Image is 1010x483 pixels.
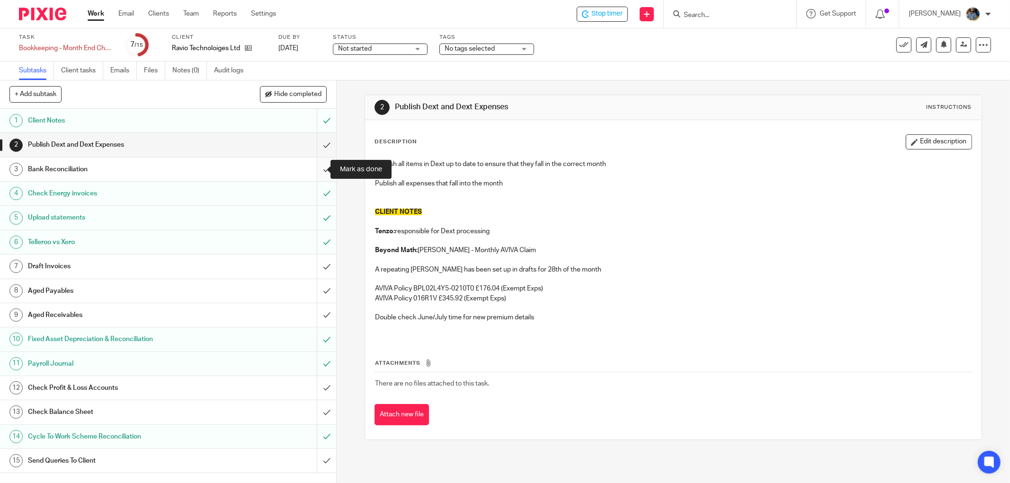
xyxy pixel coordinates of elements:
span: Not started [338,45,372,52]
h1: Aged Payables [28,284,215,298]
span: Get Support [820,10,856,17]
p: Publish all expenses that fall into the month [375,179,972,188]
label: Due by [278,34,321,41]
p: [PERSON_NAME] - Monthly AVIVA Claim [375,246,972,255]
span: Stop timer [591,9,623,19]
h1: Cycle To Work Scheme Reconciliation [28,430,215,444]
h1: Publish Dext and Dext Expenses [395,102,694,112]
span: Attachments [375,360,420,366]
a: Subtasks [19,61,54,80]
h1: Draft Invoices [28,259,215,273]
span: CLIENT NOTES [375,209,422,215]
div: Ravio Technoloiges Ltd - Bookkeeping - Month End Checks [577,7,628,22]
h1: Check Profit & Loss Accounts [28,381,215,395]
a: Notes (0) [172,61,207,80]
a: Files [144,61,165,80]
div: 5 [9,211,23,225]
label: Task [19,34,114,41]
h1: Payroll Journal [28,357,215,371]
p: Double check June/July time for new premium details [375,313,972,322]
img: Pixie [19,8,66,20]
div: 12 [9,381,23,395]
button: + Add subtask [9,86,62,102]
h1: Check Balance Sheet [28,405,215,419]
h1: Client Notes [28,114,215,128]
strong: Beyond Math: [375,247,418,254]
small: /15 [135,43,143,48]
div: Bookkeeping - Month End Checks [19,44,114,53]
p: A repeating [PERSON_NAME] has been set up in drafts for 28th of the month [375,265,972,274]
div: 4 [9,187,23,200]
div: 7 [9,260,23,273]
div: 11 [9,357,23,370]
h1: Telleroo vs Xero [28,235,215,249]
div: 2 [375,100,390,115]
a: Email [118,9,134,18]
div: 15 [9,454,23,467]
label: Tags [439,34,534,41]
span: No tags selected [445,45,495,52]
div: 2 [9,139,23,152]
h1: Upload statements [28,211,215,225]
span: Hide completed [274,91,322,98]
label: Client [172,34,267,41]
h1: Publish Dext and Dext Expenses [28,138,215,152]
div: 1 [9,114,23,127]
h1: Send Queries To Client [28,454,215,468]
a: Emails [110,61,137,80]
div: 6 [9,236,23,249]
a: Clients [148,9,169,18]
a: Reports [213,9,237,18]
p: Ravio Technoloiges Ltd [172,44,240,53]
a: Client tasks [61,61,103,80]
div: 8 [9,284,23,298]
div: 13 [9,405,23,419]
label: Status [333,34,428,41]
p: [PERSON_NAME] [909,9,961,18]
button: Edit description [906,134,972,149]
p: responsible for Dext processing [375,227,972,236]
a: Settings [251,9,276,18]
span: There are no files attached to this task. [375,380,489,387]
h1: Fixed Asset Depreciation & Reconciliation [28,332,215,346]
a: Team [183,9,199,18]
div: 14 [9,430,23,443]
strong: Tenzo: [375,228,395,235]
input: Search [683,11,768,20]
div: Instructions [927,104,972,111]
p: Publish all items in Dext up to date to ensure that they fall in the correct month [375,159,972,169]
p: AVIVA Policy BPL02L4Y5-0210T0 £176.04 (Exempt Exps) [375,284,972,293]
div: 10 [9,333,23,346]
div: 7 [131,39,143,50]
h1: Bank Reconciliation [28,162,215,176]
a: Work [88,9,104,18]
p: AVIVA Policy 016R1V £345.92 (Exempt Exps) [375,294,972,303]
h1: Aged Receivables [28,308,215,322]
span: [DATE] [278,45,298,52]
a: Audit logs [214,61,250,80]
img: Jaskaran%20Singh.jpeg [965,7,981,22]
button: Attach new file [375,404,429,425]
h1: Check Energy invoices [28,186,215,201]
p: Description [375,138,417,146]
button: Hide completed [260,86,327,102]
div: 3 [9,163,23,176]
div: 9 [9,308,23,322]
